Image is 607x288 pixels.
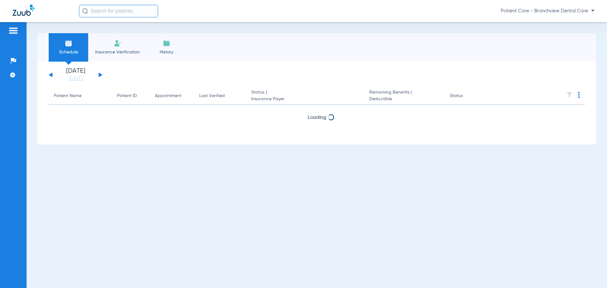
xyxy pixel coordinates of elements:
[57,68,95,82] li: [DATE]
[82,8,88,14] img: Search Icon
[65,40,72,47] img: Schedule
[246,87,364,105] th: Status |
[251,96,359,102] span: Insurance Payer
[308,115,326,120] span: Loading
[13,5,34,16] img: Zuub Logo
[445,87,487,105] th: Status
[163,40,170,47] img: History
[8,27,18,34] img: hamburger-icon
[93,49,142,55] span: Insurance Verification
[199,93,241,99] div: Last Verified
[54,93,82,99] div: Patient Name
[369,96,439,102] span: Deductible
[155,93,189,99] div: Appointment
[501,8,594,14] span: Patient Care - Branchview Dental Care
[117,93,137,99] div: Patient ID
[117,93,145,99] div: Patient ID
[151,49,181,55] span: History
[57,76,95,82] a: [DATE]
[54,93,107,99] div: Patient Name
[364,87,445,105] th: Remaining Benefits |
[53,49,83,55] span: Schedule
[155,93,181,99] div: Appointment
[566,92,573,98] img: filter.svg
[578,92,580,98] img: group-dot-blue.svg
[199,93,225,99] div: Last Verified
[114,40,121,47] img: Manual Insurance Verification
[79,5,158,17] input: Search for patients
